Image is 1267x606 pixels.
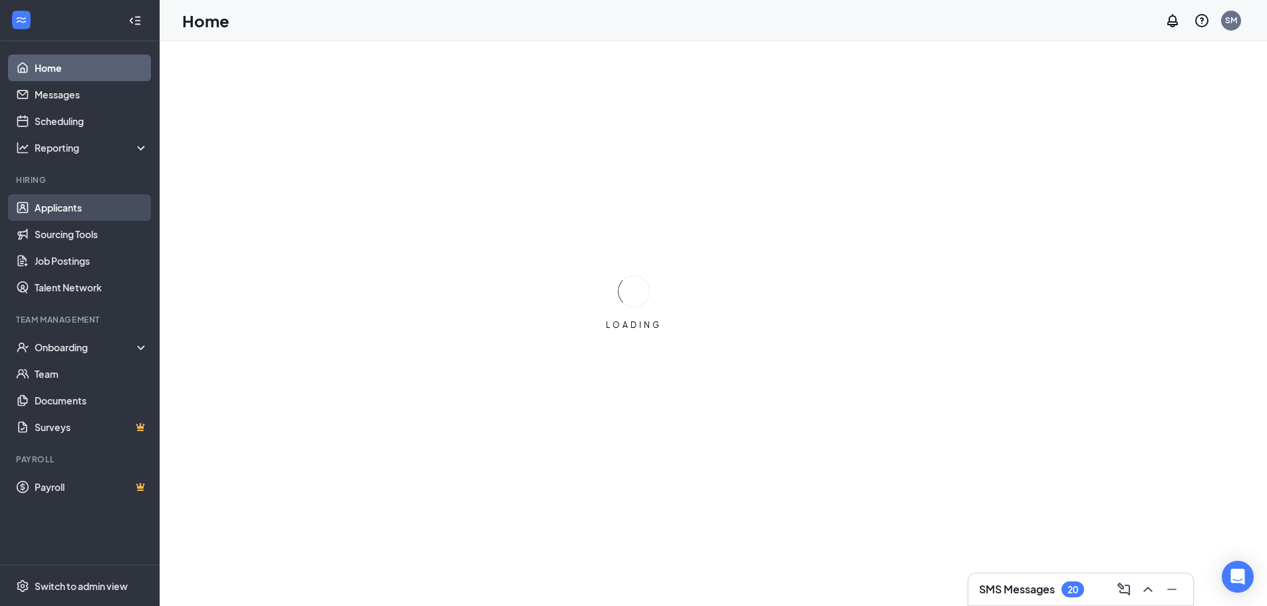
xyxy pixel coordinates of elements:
h3: SMS Messages [979,582,1055,597]
div: Team Management [16,314,146,325]
svg: ComposeMessage [1116,581,1132,597]
div: Switch to admin view [35,579,128,593]
div: Onboarding [35,341,137,354]
div: Reporting [35,141,149,154]
a: Documents [35,387,148,414]
svg: Settings [16,579,29,593]
a: PayrollCrown [35,474,148,500]
div: 20 [1067,584,1078,595]
svg: Notifications [1165,13,1181,29]
svg: Collapse [128,14,142,27]
svg: WorkstreamLogo [15,13,28,27]
div: LOADING [601,319,667,331]
svg: QuestionInfo [1194,13,1210,29]
svg: Minimize [1164,581,1180,597]
h1: Home [182,9,229,32]
a: Scheduling [35,108,148,134]
a: Messages [35,81,148,108]
a: Talent Network [35,274,148,301]
svg: UserCheck [16,341,29,354]
div: Hiring [16,174,146,186]
svg: Analysis [16,141,29,154]
svg: ChevronUp [1140,581,1156,597]
div: Payroll [16,454,146,465]
a: SurveysCrown [35,414,148,440]
a: Job Postings [35,247,148,274]
div: Open Intercom Messenger [1222,561,1254,593]
a: Sourcing Tools [35,221,148,247]
a: Applicants [35,194,148,221]
a: Home [35,55,148,81]
button: Minimize [1161,579,1183,600]
a: Team [35,361,148,387]
button: ChevronUp [1137,579,1159,600]
button: ComposeMessage [1113,579,1135,600]
div: SM [1225,15,1237,26]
